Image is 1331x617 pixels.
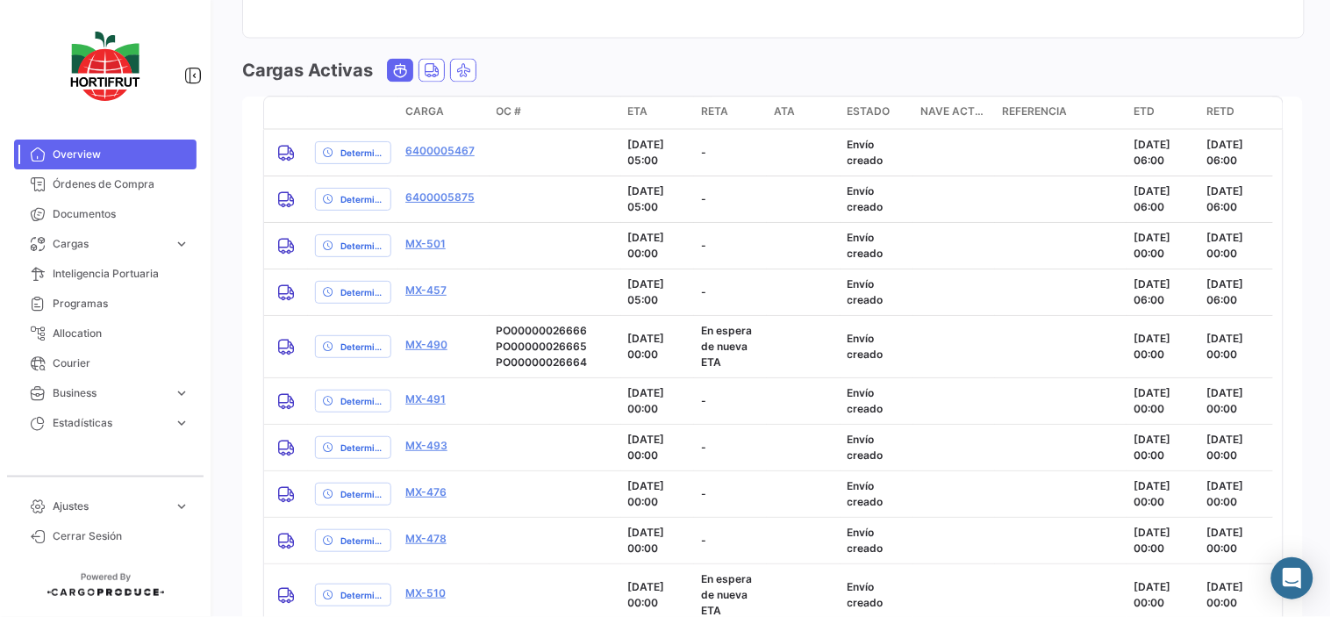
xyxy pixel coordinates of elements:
[340,588,383,602] span: Determinando
[53,206,190,222] span: Documentos
[628,526,665,555] span: [DATE] 00:00
[1134,386,1170,415] span: [DATE] 00:00
[1134,526,1170,555] span: [DATE] 00:00
[628,184,665,213] span: [DATE] 05:00
[405,484,447,500] a: MX-476
[340,239,383,253] span: Determinando
[1207,184,1244,213] span: [DATE] 06:00
[628,332,665,361] span: [DATE] 00:00
[405,104,444,120] span: Carga
[628,433,665,462] span: [DATE] 00:00
[701,104,728,120] span: RETA
[848,138,884,167] span: Envío creado
[340,441,383,455] span: Determinando
[405,190,475,205] a: 6400005875
[174,499,190,514] span: expand_more
[701,324,752,369] span: En espera de nueva ETA
[1134,231,1170,260] span: [DATE] 00:00
[405,337,447,353] a: MX-490
[14,348,197,378] a: Courier
[264,97,308,129] datatable-header-cell: transportMode
[628,386,665,415] span: [DATE] 00:00
[497,339,614,355] p: PO00000026665
[848,526,884,555] span: Envío creado
[53,296,190,312] span: Programas
[701,487,706,500] span: -
[701,146,706,159] span: -
[53,176,190,192] span: Órdenes de Compra
[308,97,398,129] datatable-header-cell: delayStatus
[1207,138,1244,167] span: [DATE] 06:00
[405,283,447,298] a: MX-457
[14,199,197,229] a: Documentos
[497,323,614,339] p: PO00000026666
[405,236,446,252] a: MX-501
[14,169,197,199] a: Órdenes de Compra
[497,104,522,120] span: OC #
[340,340,383,354] span: Determinando
[701,534,706,547] span: -
[1207,231,1244,260] span: [DATE] 00:00
[340,146,383,160] span: Determinando
[1134,277,1170,306] span: [DATE] 06:00
[451,60,476,82] button: Air
[848,231,884,260] span: Envío creado
[490,97,621,129] datatable-header-cell: OC #
[388,60,412,82] button: Ocean
[848,184,884,213] span: Envío creado
[61,21,149,111] img: logo-hortifrut.svg
[340,534,383,548] span: Determinando
[628,231,665,260] span: [DATE] 00:00
[419,60,444,82] button: Land
[841,97,913,129] datatable-header-cell: Estado
[848,433,884,462] span: Envío creado
[701,394,706,407] span: -
[1207,104,1235,120] span: RETD
[920,104,988,120] span: Nave actual
[1134,138,1170,167] span: [DATE] 06:00
[913,97,995,129] datatable-header-cell: Nave actual
[14,289,197,319] a: Programas
[848,479,884,508] span: Envío creado
[53,415,167,431] span: Estadísticas
[774,104,795,120] span: ATA
[242,58,373,83] h3: Cargas Activas
[1002,104,1067,120] span: Referencia
[340,285,383,299] span: Determinando
[1134,332,1170,361] span: [DATE] 00:00
[53,499,167,514] span: Ajustes
[621,97,694,129] datatable-header-cell: ETA
[628,104,648,120] span: ETA
[701,239,706,252] span: -
[398,97,489,129] datatable-header-cell: Carga
[405,585,446,601] a: MX-510
[405,143,475,159] a: 6400005467
[14,140,197,169] a: Overview
[1134,479,1170,508] span: [DATE] 00:00
[497,355,614,370] p: PO00000026664
[1207,433,1244,462] span: [DATE] 00:00
[1134,104,1155,120] span: ETD
[1200,97,1273,129] datatable-header-cell: RETD
[174,236,190,252] span: expand_more
[767,97,840,129] datatable-header-cell: ATA
[848,386,884,415] span: Envío creado
[701,192,706,205] span: -
[53,355,190,371] span: Courier
[1271,557,1313,599] div: Abrir Intercom Messenger
[405,531,447,547] a: MX-478
[1134,433,1170,462] span: [DATE] 00:00
[340,487,383,501] span: Determinando
[53,528,190,544] span: Cerrar Sesión
[628,479,665,508] span: [DATE] 00:00
[701,441,706,454] span: -
[53,326,190,341] span: Allocation
[1207,386,1244,415] span: [DATE] 00:00
[848,277,884,306] span: Envío creado
[1134,580,1170,609] span: [DATE] 00:00
[1207,479,1244,508] span: [DATE] 00:00
[53,147,190,162] span: Overview
[340,394,383,408] span: Determinando
[1207,580,1244,609] span: [DATE] 00:00
[701,285,706,298] span: -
